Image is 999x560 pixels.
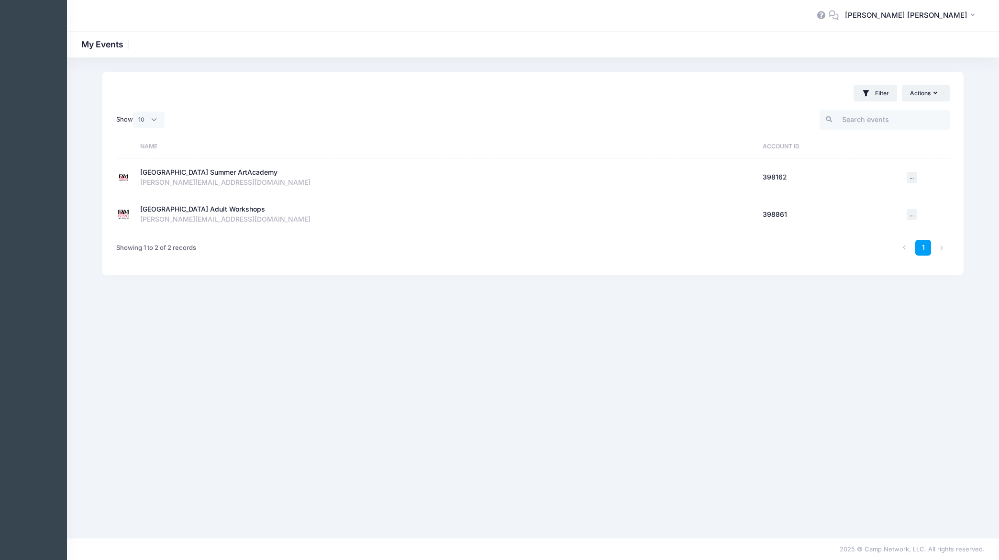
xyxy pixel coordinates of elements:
[907,172,917,183] button: ...
[116,112,165,128] label: Show
[140,178,754,188] div: [PERSON_NAME][EMAIL_ADDRESS][DOMAIN_NAME]
[902,85,950,101] button: Actions
[81,39,132,49] h1: My Events
[845,10,967,21] span: [PERSON_NAME] [PERSON_NAME]
[820,110,950,130] input: Search events
[116,207,131,222] img: Fresno Art Museum Adult Workshops
[758,196,902,233] td: 398861
[135,134,758,159] th: Name: activate to sort column ascending
[140,168,277,178] div: [GEOGRAPHIC_DATA] Summer ArtAcademy
[140,204,265,214] div: [GEOGRAPHIC_DATA] Adult Workshops
[839,5,985,27] button: [PERSON_NAME] [PERSON_NAME]
[915,240,931,256] a: 1
[758,159,902,196] td: 398162
[116,237,196,259] div: Showing 1 to 2 of 2 records
[116,170,131,185] img: Fresno Art Museum Summer ArtAcademy
[910,211,914,218] span: ...
[907,209,917,220] button: ...
[133,112,165,128] select: Show
[910,174,914,180] span: ...
[140,214,754,224] div: [PERSON_NAME][EMAIL_ADDRESS][DOMAIN_NAME]
[758,134,902,159] th: Account ID: activate to sort column ascending
[840,545,985,553] span: 2025 © Camp Network, LLC. All rights reserved.
[854,85,897,101] button: Filter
